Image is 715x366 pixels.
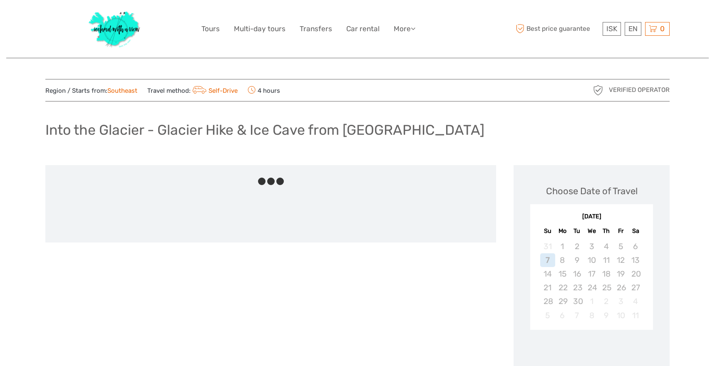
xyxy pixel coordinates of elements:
[540,294,555,308] div: Not available Sunday, September 28th, 2025
[613,267,628,281] div: Not available Friday, September 19th, 2025
[599,294,613,308] div: Not available Thursday, October 2nd, 2025
[599,309,613,322] div: Not available Thursday, October 9th, 2025
[570,253,584,267] div: Not available Tuesday, September 9th, 2025
[613,281,628,294] div: Not available Friday, September 26th, 2025
[540,253,555,267] div: Not available Sunday, September 7th, 2025
[584,267,599,281] div: Not available Wednesday, September 17th, 2025
[591,84,605,97] img: verified_operator_grey_128.png
[584,253,599,267] div: Not available Wednesday, September 10th, 2025
[540,267,555,281] div: Not available Sunday, September 14th, 2025
[394,23,415,35] a: More
[613,253,628,267] div: Not available Friday, September 12th, 2025
[234,23,286,35] a: Multi-day tours
[540,281,555,294] div: Not available Sunday, September 21st, 2025
[555,281,570,294] div: Not available Monday, September 22nd, 2025
[628,225,643,237] div: Sa
[628,240,643,253] div: Not available Saturday, September 6th, 2025
[555,267,570,281] div: Not available Monday, September 15th, 2025
[609,86,670,94] span: Verified Operator
[628,267,643,281] div: Not available Saturday, September 20th, 2025
[628,309,643,322] div: Not available Saturday, October 11th, 2025
[570,240,584,253] div: Not available Tuesday, September 2nd, 2025
[555,253,570,267] div: Not available Monday, September 8th, 2025
[201,23,220,35] a: Tours
[570,225,584,237] div: Tu
[514,22,601,36] span: Best price guarantee
[584,294,599,308] div: Not available Wednesday, October 1st, 2025
[540,309,555,322] div: Not available Sunday, October 5th, 2025
[659,25,666,33] span: 0
[606,25,617,33] span: ISK
[613,240,628,253] div: Not available Friday, September 5th, 2025
[555,309,570,322] div: Not available Monday, October 6th, 2025
[599,267,613,281] div: Not available Thursday, September 18th, 2025
[599,240,613,253] div: Not available Thursday, September 4th, 2025
[147,84,238,96] span: Travel method:
[533,240,650,322] div: month 2025-09
[599,281,613,294] div: Not available Thursday, September 25th, 2025
[45,87,137,95] span: Region / Starts from:
[570,267,584,281] div: Not available Tuesday, September 16th, 2025
[248,84,280,96] span: 4 hours
[625,22,641,36] div: EN
[45,121,484,138] h1: Into the Glacier - Glacier Hike & Ice Cave from [GEOGRAPHIC_DATA]
[191,87,238,94] a: Self-Drive
[107,87,137,94] a: Southeast
[570,281,584,294] div: Not available Tuesday, September 23rd, 2025
[613,294,628,308] div: Not available Friday, October 3rd, 2025
[613,309,628,322] div: Not available Friday, October 10th, 2025
[628,253,643,267] div: Not available Saturday, September 13th, 2025
[570,309,584,322] div: Not available Tuesday, October 7th, 2025
[555,240,570,253] div: Not available Monday, September 1st, 2025
[540,240,555,253] div: Not available Sunday, August 31st, 2025
[346,23,380,35] a: Car rental
[599,225,613,237] div: Th
[300,23,332,35] a: Transfers
[584,309,599,322] div: Not available Wednesday, October 8th, 2025
[555,294,570,308] div: Not available Monday, September 29th, 2025
[555,225,570,237] div: Mo
[546,185,638,198] div: Choose Date of Travel
[599,253,613,267] div: Not available Thursday, September 11th, 2025
[613,225,628,237] div: Fr
[589,351,594,357] div: Loading...
[584,240,599,253] div: Not available Wednesday, September 3rd, 2025
[84,6,145,52] img: 1077-ca632067-b948-436b-9c7a-efe9894e108b_logo_big.jpg
[628,294,643,308] div: Not available Saturday, October 4th, 2025
[540,225,555,237] div: Su
[584,281,599,294] div: Not available Wednesday, September 24th, 2025
[584,225,599,237] div: We
[570,294,584,308] div: Not available Tuesday, September 30th, 2025
[530,213,653,221] div: [DATE]
[628,281,643,294] div: Not available Saturday, September 27th, 2025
